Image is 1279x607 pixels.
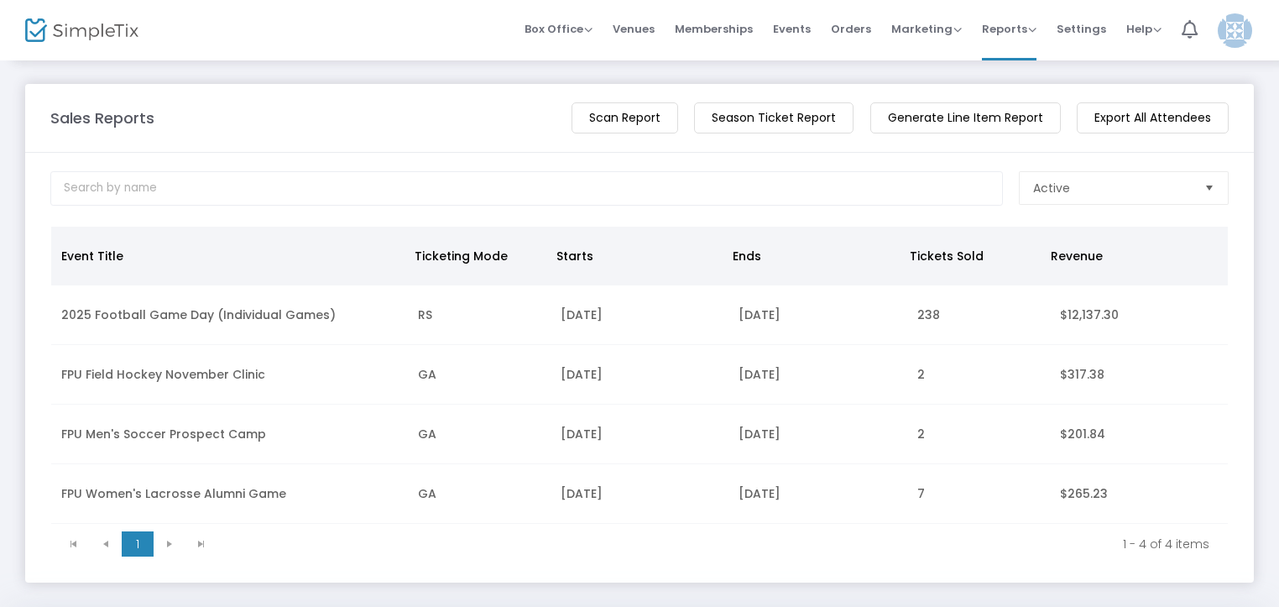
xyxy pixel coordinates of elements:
td: 2 [907,405,1050,464]
span: Memberships [675,8,753,50]
span: Marketing [891,21,962,37]
span: Active [1033,180,1070,196]
m-button: Scan Report [572,102,678,133]
td: FPU Women's Lacrosse Alumni Game [51,464,408,524]
td: $265.23 [1050,464,1228,524]
td: GA [408,345,551,405]
td: $317.38 [1050,345,1228,405]
span: Orders [831,8,871,50]
td: [DATE] [728,345,906,405]
td: [DATE] [728,285,906,345]
m-button: Season Ticket Report [694,102,854,133]
td: GA [408,464,551,524]
m-panel-title: Sales Reports [50,107,154,129]
m-button: Generate Line Item Report [870,102,1061,133]
div: Data table [51,227,1228,524]
th: Ticketing Mode [405,227,546,285]
td: RS [408,285,551,345]
td: 238 [907,285,1050,345]
span: Settings [1057,8,1106,50]
th: Starts [546,227,723,285]
td: [DATE] [728,464,906,524]
m-button: Export All Attendees [1077,102,1229,133]
td: 2 [907,345,1050,405]
td: GA [408,405,551,464]
span: Revenue [1051,248,1103,264]
input: Search by name [50,171,1003,206]
td: 7 [907,464,1050,524]
td: FPU Men's Soccer Prospect Camp [51,405,408,464]
th: Ends [723,227,900,285]
span: Reports [982,21,1036,37]
td: [DATE] [551,464,728,524]
kendo-pager-info: 1 - 4 of 4 items [229,536,1209,552]
td: $201.84 [1050,405,1228,464]
td: FPU Field Hockey November Clinic [51,345,408,405]
td: [DATE] [728,405,906,464]
td: [DATE] [551,345,728,405]
span: Help [1126,21,1162,37]
span: Page 1 [122,531,154,557]
th: Tickets Sold [900,227,1041,285]
td: $12,137.30 [1050,285,1228,345]
td: [DATE] [551,285,728,345]
td: [DATE] [551,405,728,464]
span: Venues [613,8,655,50]
th: Event Title [51,227,405,285]
td: 2025 Football Game Day (Individual Games) [51,285,408,345]
span: Events [773,8,811,50]
span: Box Office [525,21,593,37]
button: Select [1198,172,1221,204]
